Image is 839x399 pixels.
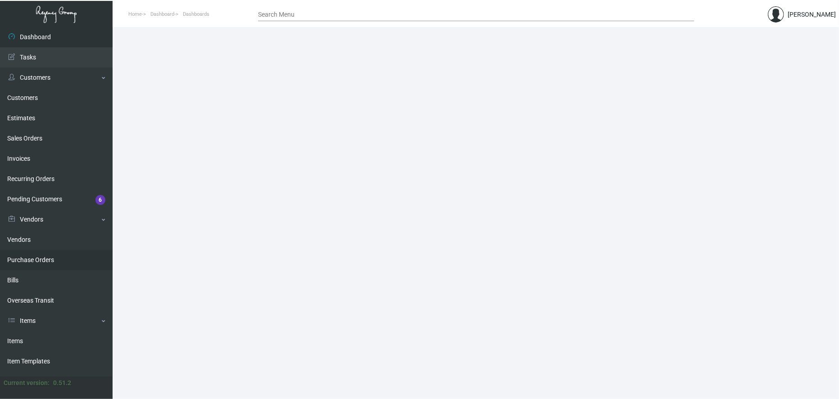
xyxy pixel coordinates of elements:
[4,378,50,388] div: Current version:
[150,11,174,17] span: Dashboard
[788,10,836,19] div: [PERSON_NAME]
[53,378,71,388] div: 0.51.2
[768,6,784,23] img: admin@bootstrapmaster.com
[183,11,209,17] span: Dashboards
[128,11,142,17] span: Home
